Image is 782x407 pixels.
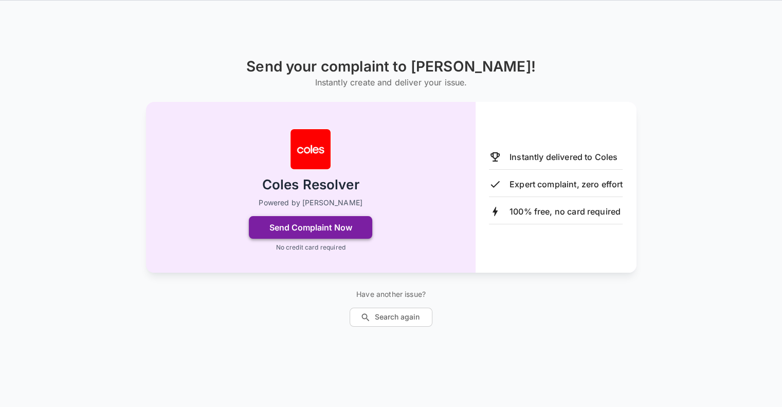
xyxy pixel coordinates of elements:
[246,58,536,75] h1: Send your complaint to [PERSON_NAME]!
[350,289,432,299] p: Have another issue?
[290,129,331,170] img: Coles
[510,205,621,218] p: 100% free, no card required
[510,151,617,163] p: Instantly delivered to Coles
[350,308,432,327] button: Search again
[276,243,345,252] p: No credit card required
[249,216,372,239] button: Send Complaint Now
[246,75,536,90] h6: Instantly create and deliver your issue.
[259,198,362,208] p: Powered by [PERSON_NAME]
[262,176,359,194] h2: Coles Resolver
[510,178,623,190] p: Expert complaint, zero effort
